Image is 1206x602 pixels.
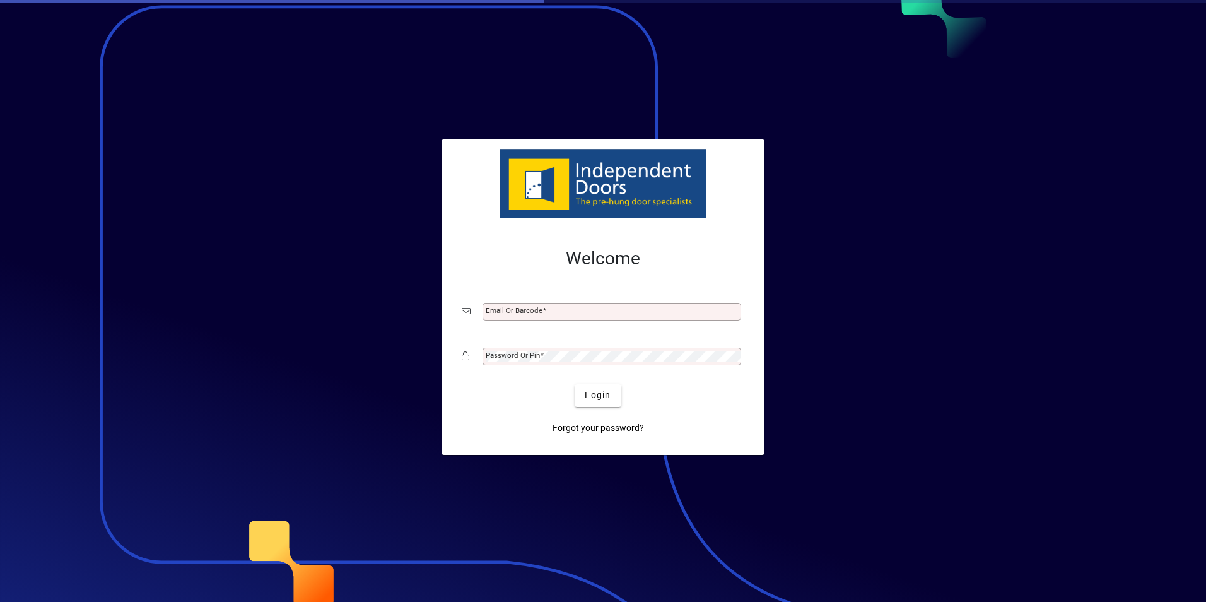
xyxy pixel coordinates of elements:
span: Login [585,389,611,402]
span: Forgot your password? [553,422,644,435]
mat-label: Password or Pin [486,351,540,360]
button: Login [575,384,621,407]
a: Forgot your password? [547,417,649,440]
h2: Welcome [462,248,744,269]
mat-label: Email or Barcode [486,306,542,315]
